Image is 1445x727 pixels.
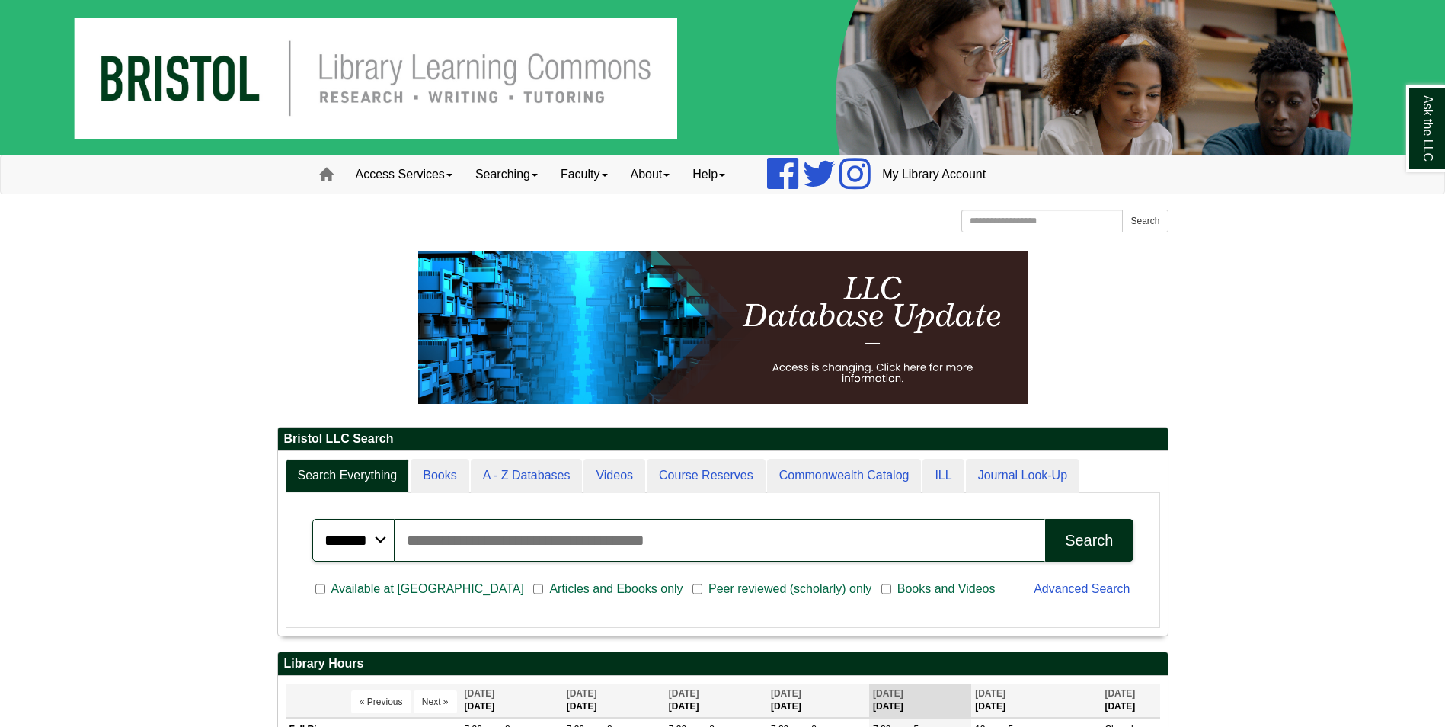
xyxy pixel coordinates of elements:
[873,688,903,699] span: [DATE]
[351,690,411,713] button: « Previous
[881,582,891,596] input: Books and Videos
[871,155,997,194] a: My Library Account
[771,688,801,699] span: [DATE]
[461,684,563,718] th: [DATE]
[278,428,1168,451] h2: Bristol LLC Search
[286,459,410,493] a: Search Everything
[418,251,1028,404] img: HTML tutorial
[325,580,530,598] span: Available at [GEOGRAPHIC_DATA]
[669,688,699,699] span: [DATE]
[567,688,597,699] span: [DATE]
[533,582,543,596] input: Articles and Ebooks only
[1122,210,1168,232] button: Search
[922,459,964,493] a: ILL
[563,684,665,718] th: [DATE]
[767,459,922,493] a: Commonwealth Catalog
[971,684,1101,718] th: [DATE]
[665,684,767,718] th: [DATE]
[414,690,457,713] button: Next »
[681,155,737,194] a: Help
[702,580,878,598] span: Peer reviewed (scholarly) only
[891,580,1002,598] span: Books and Videos
[583,459,645,493] a: Videos
[966,459,1079,493] a: Journal Look-Up
[767,684,869,718] th: [DATE]
[647,459,766,493] a: Course Reserves
[869,684,971,718] th: [DATE]
[619,155,682,194] a: About
[344,155,464,194] a: Access Services
[1045,519,1133,562] button: Search
[549,155,619,194] a: Faculty
[465,688,495,699] span: [DATE]
[278,652,1168,676] h2: Library Hours
[543,580,689,598] span: Articles and Ebooks only
[315,582,325,596] input: Available at [GEOGRAPHIC_DATA]
[471,459,583,493] a: A - Z Databases
[464,155,549,194] a: Searching
[1101,684,1159,718] th: [DATE]
[411,459,468,493] a: Books
[692,582,702,596] input: Peer reviewed (scholarly) only
[1105,688,1135,699] span: [DATE]
[1034,582,1130,595] a: Advanced Search
[1065,532,1113,549] div: Search
[975,688,1005,699] span: [DATE]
